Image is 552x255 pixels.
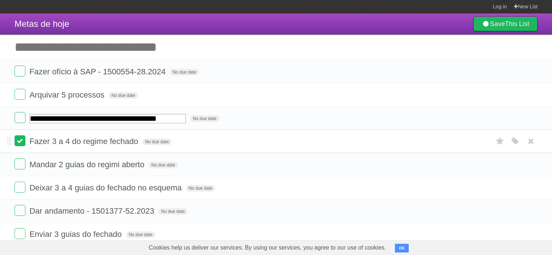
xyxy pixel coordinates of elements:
span: No due date [109,92,138,99]
span: No due date [190,115,219,122]
label: Done [15,205,25,216]
label: Done [15,159,25,169]
span: Cookies help us deliver our services. By using our services, you agree to our use of cookies. [142,240,393,255]
span: No due date [126,231,155,238]
label: Done [15,112,25,123]
span: Arquivar 5 processos [29,90,106,99]
span: No due date [169,69,199,75]
label: Done [15,228,25,239]
b: This List [505,20,529,28]
label: Star task [493,135,507,147]
span: Deixar 3 a 4 guias do fechado no esquema [29,183,184,192]
span: Mandar 2 guias do regimi aberto [29,160,146,169]
span: No due date [158,208,188,215]
label: Done [15,66,25,77]
span: No due date [142,139,172,145]
label: Done [15,135,25,146]
span: Metas de hoje [15,19,69,29]
span: Fazer 3 a 4 do regime fechado [29,137,140,146]
a: SaveThis List [473,17,537,31]
span: Dar andamento - 1501377-52.2023 [29,206,156,215]
button: OK [395,244,409,252]
span: No due date [148,162,178,168]
span: Fazer ofício à SAP - 1500554-28.2024 [29,67,167,76]
label: Done [15,89,25,100]
label: Done [15,182,25,193]
span: No due date [186,185,215,192]
span: Enviar 3 guias do fechado [29,230,123,239]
